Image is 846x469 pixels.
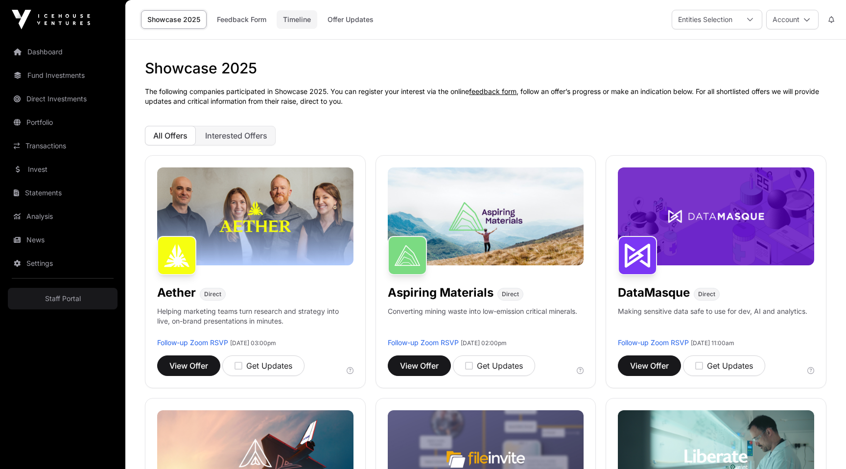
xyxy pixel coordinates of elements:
img: Aspiring-Banner.jpg [388,167,584,265]
img: DataMasque-Banner.jpg [618,167,814,265]
button: Interested Offers [197,126,276,145]
iframe: Chat Widget [797,422,846,469]
span: Interested Offers [205,131,267,141]
p: Converting mining waste into low-emission critical minerals. [388,306,577,338]
a: Transactions [8,135,117,157]
span: View Offer [169,360,208,372]
img: Aether [157,236,196,275]
a: Follow-up Zoom RSVP [388,338,459,347]
h1: Showcase 2025 [145,59,826,77]
a: feedback form [469,87,517,95]
a: Direct Investments [8,88,117,110]
h1: DataMasque [618,285,690,301]
span: View Offer [400,360,439,372]
a: Invest [8,159,117,180]
span: Direct [502,290,519,298]
p: Helping marketing teams turn research and strategy into live, on-brand presentations in minutes. [157,306,353,338]
div: Get Updates [465,360,523,372]
button: View Offer [618,355,681,376]
button: View Offer [388,355,451,376]
span: [DATE] 03:00pm [230,339,276,347]
span: Direct [204,290,221,298]
a: Follow-up Zoom RSVP [618,338,689,347]
span: All Offers [153,131,188,141]
h1: Aether [157,285,196,301]
button: Get Updates [453,355,535,376]
img: DataMasque [618,236,657,275]
p: The following companies participated in Showcase 2025. You can register your interest via the onl... [145,87,826,106]
button: Account [766,10,819,29]
div: Entities Selection [672,10,738,29]
a: Settings [8,253,117,274]
a: Feedback Form [211,10,273,29]
a: Follow-up Zoom RSVP [157,338,228,347]
a: Timeline [277,10,317,29]
div: Get Updates [695,360,753,372]
button: Get Updates [222,355,305,376]
div: Get Updates [235,360,292,372]
p: Making sensitive data safe to use for dev, AI and analytics. [618,306,807,338]
button: View Offer [157,355,220,376]
span: Direct [698,290,715,298]
button: Get Updates [683,355,765,376]
a: Statements [8,182,117,204]
a: News [8,229,117,251]
a: Staff Portal [8,288,117,309]
button: All Offers [145,126,196,145]
a: Showcase 2025 [141,10,207,29]
img: Aspiring Materials [388,236,427,275]
img: Icehouse Ventures Logo [12,10,90,29]
h1: Aspiring Materials [388,285,493,301]
a: Analysis [8,206,117,227]
span: View Offer [630,360,669,372]
img: Aether-Banner.jpg [157,167,353,265]
span: [DATE] 02:00pm [461,339,507,347]
span: [DATE] 11:00am [691,339,734,347]
a: Portfolio [8,112,117,133]
a: Offer Updates [321,10,380,29]
a: Dashboard [8,41,117,63]
a: Fund Investments [8,65,117,86]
